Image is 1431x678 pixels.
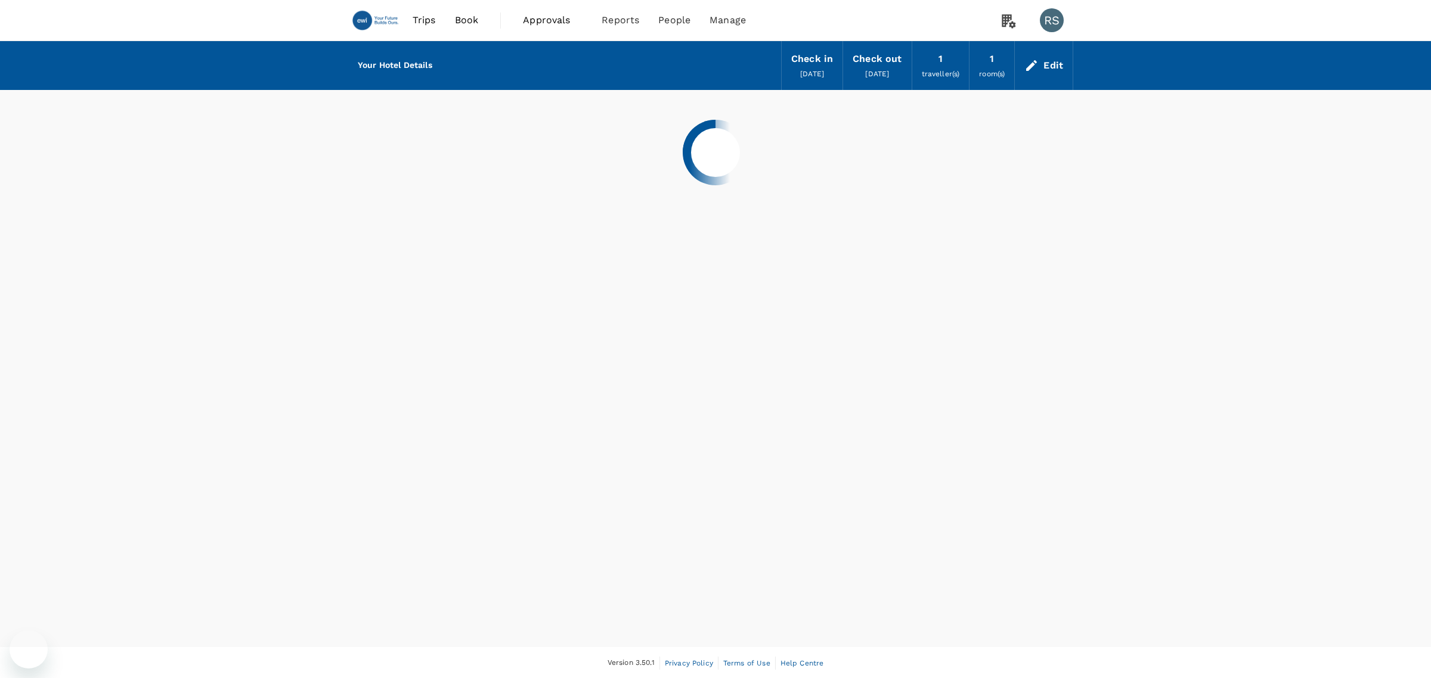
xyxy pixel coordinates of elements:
[865,70,889,78] span: [DATE]
[723,657,770,670] a: Terms of Use
[523,13,583,27] span: Approvals
[780,657,824,670] a: Help Centre
[602,13,639,27] span: Reports
[10,630,48,668] iframe: Button to launch messaging window
[608,657,655,669] span: Version 3.50.1
[791,51,833,67] div: Check in
[413,13,436,27] span: Trips
[348,7,403,33] img: EWI Group
[455,13,479,27] span: Book
[723,659,770,667] span: Terms of Use
[658,13,690,27] span: People
[853,51,902,67] div: Check out
[780,659,824,667] span: Help Centre
[710,13,746,27] span: Manage
[358,59,432,72] h6: Your Hotel Details
[938,51,943,67] div: 1
[665,657,713,670] a: Privacy Policy
[800,70,824,78] span: [DATE]
[1043,57,1063,74] div: Edit
[979,70,1005,78] span: room(s)
[922,70,960,78] span: traveller(s)
[665,659,713,667] span: Privacy Policy
[1040,8,1064,32] div: RS
[990,51,994,67] div: 1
